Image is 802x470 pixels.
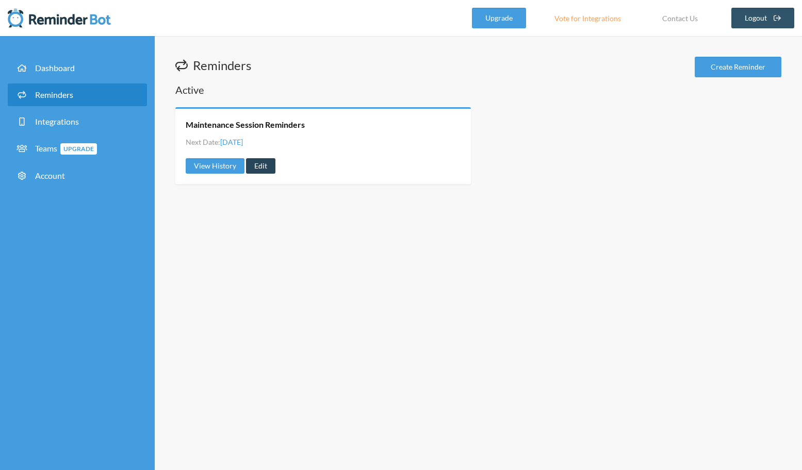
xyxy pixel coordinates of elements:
a: Create Reminder [695,57,781,77]
a: Integrations [8,110,147,133]
a: Logout [731,8,795,28]
li: Next Date: [186,137,243,147]
a: Maintenance Session Reminders [186,119,305,130]
a: Upgrade [472,8,526,28]
h2: Active [175,82,781,97]
a: TeamsUpgrade [8,137,147,160]
span: Reminders [35,90,73,99]
a: Dashboard [8,57,147,79]
a: Contact Us [649,8,711,28]
a: Reminders [8,83,147,106]
span: [DATE] [220,138,243,146]
span: Integrations [35,116,79,126]
span: Dashboard [35,63,75,73]
h1: Reminders [175,57,251,74]
img: Reminder Bot [8,8,111,28]
span: Upgrade [60,143,97,155]
a: Account [8,164,147,187]
span: Account [35,171,65,180]
a: Edit [246,158,275,174]
span: Teams [35,143,97,153]
a: View History [186,158,244,174]
a: Vote for Integrations [542,8,634,28]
